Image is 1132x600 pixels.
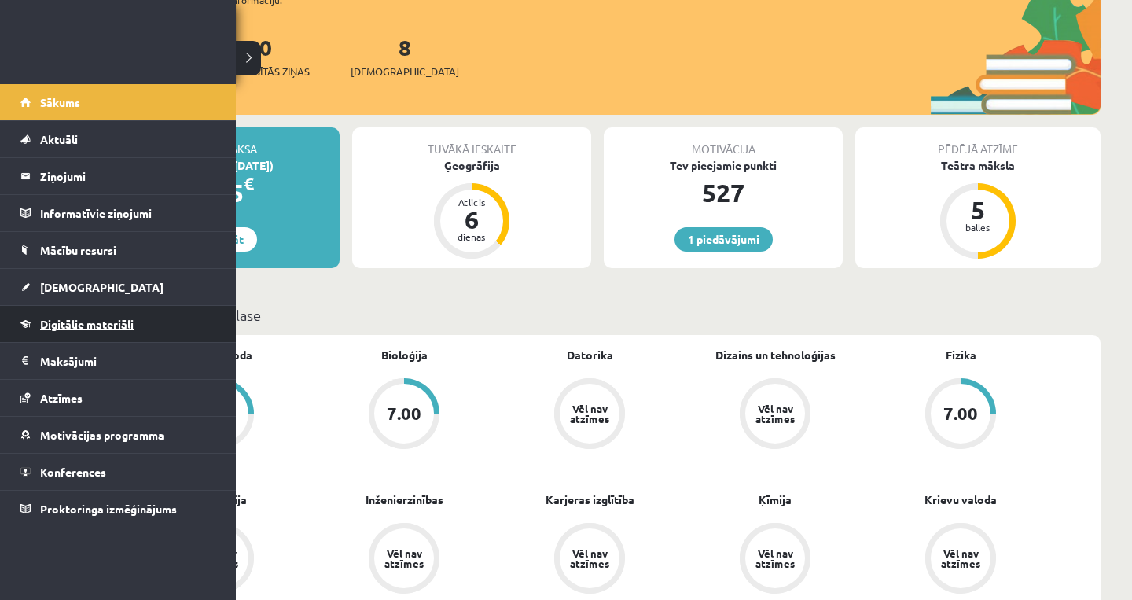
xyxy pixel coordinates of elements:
[855,157,1101,261] a: Teātra māksla 5 balles
[682,378,868,452] a: Vēl nav atzīmes
[759,491,792,508] a: Ķīmija
[868,378,1053,452] a: 7.00
[17,28,143,67] a: Rīgas 1. Tālmācības vidusskola
[352,127,591,157] div: Tuvākā ieskaite
[351,33,459,79] a: 8[DEMOGRAPHIC_DATA]
[244,172,254,195] span: €
[954,197,1002,223] div: 5
[567,347,613,363] a: Datorika
[939,548,983,569] div: Vēl nav atzīmes
[855,127,1101,157] div: Pēdējā atzīme
[40,465,106,479] span: Konferences
[40,95,80,109] span: Sākums
[546,491,634,508] a: Karjeras izglītība
[40,158,216,194] legend: Ziņojumi
[382,548,426,569] div: Vēl nav atzīmes
[40,195,216,231] legend: Informatīvie ziņojumi
[568,403,612,424] div: Vēl nav atzīmes
[497,378,682,452] a: Vēl nav atzīmes
[448,232,495,241] div: dienas
[311,523,497,597] a: Vēl nav atzīmes
[943,405,978,422] div: 7.00
[753,403,797,424] div: Vēl nav atzīmes
[222,33,310,79] a: 0Neizlasītās ziņas
[715,347,836,363] a: Dizains un tehnoloģijas
[568,548,612,569] div: Vēl nav atzīmes
[40,502,177,516] span: Proktoringa izmēģinājums
[604,157,843,174] div: Tev pieejamie punkti
[101,304,1094,326] p: Mācību plāns 9.b JK klase
[855,157,1101,174] div: Teātra māksla
[604,174,843,212] div: 527
[351,64,459,79] span: [DEMOGRAPHIC_DATA]
[20,121,216,157] a: Aktuāli
[40,132,78,146] span: Aktuāli
[20,454,216,490] a: Konferences
[366,491,443,508] a: Inženierzinības
[40,391,83,405] span: Atzīmes
[20,84,216,120] a: Sākums
[387,405,421,422] div: 7.00
[868,523,1053,597] a: Vēl nav atzīmes
[753,548,797,569] div: Vēl nav atzīmes
[497,523,682,597] a: Vēl nav atzīmes
[604,127,843,157] div: Motivācija
[222,64,310,79] span: Neizlasītās ziņas
[20,417,216,453] a: Motivācijas programma
[924,491,997,508] a: Krievu valoda
[381,347,428,363] a: Bioloģija
[20,195,216,231] a: Informatīvie ziņojumi
[352,157,591,261] a: Ģeogrāfija Atlicis 6 dienas
[20,491,216,527] a: Proktoringa izmēģinājums
[20,380,216,416] a: Atzīmes
[674,227,773,252] a: 1 piedāvājumi
[20,343,216,379] a: Maksājumi
[40,428,164,442] span: Motivācijas programma
[20,269,216,305] a: [DEMOGRAPHIC_DATA]
[682,523,868,597] a: Vēl nav atzīmes
[40,343,216,379] legend: Maksājumi
[448,207,495,232] div: 6
[20,306,216,342] a: Digitālie materiāli
[954,223,1002,232] div: balles
[20,158,216,194] a: Ziņojumi
[448,197,495,207] div: Atlicis
[40,280,164,294] span: [DEMOGRAPHIC_DATA]
[311,378,497,452] a: 7.00
[20,232,216,268] a: Mācību resursi
[352,157,591,174] div: Ģeogrāfija
[40,243,116,257] span: Mācību resursi
[946,347,976,363] a: Fizika
[40,317,134,331] span: Digitālie materiāli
